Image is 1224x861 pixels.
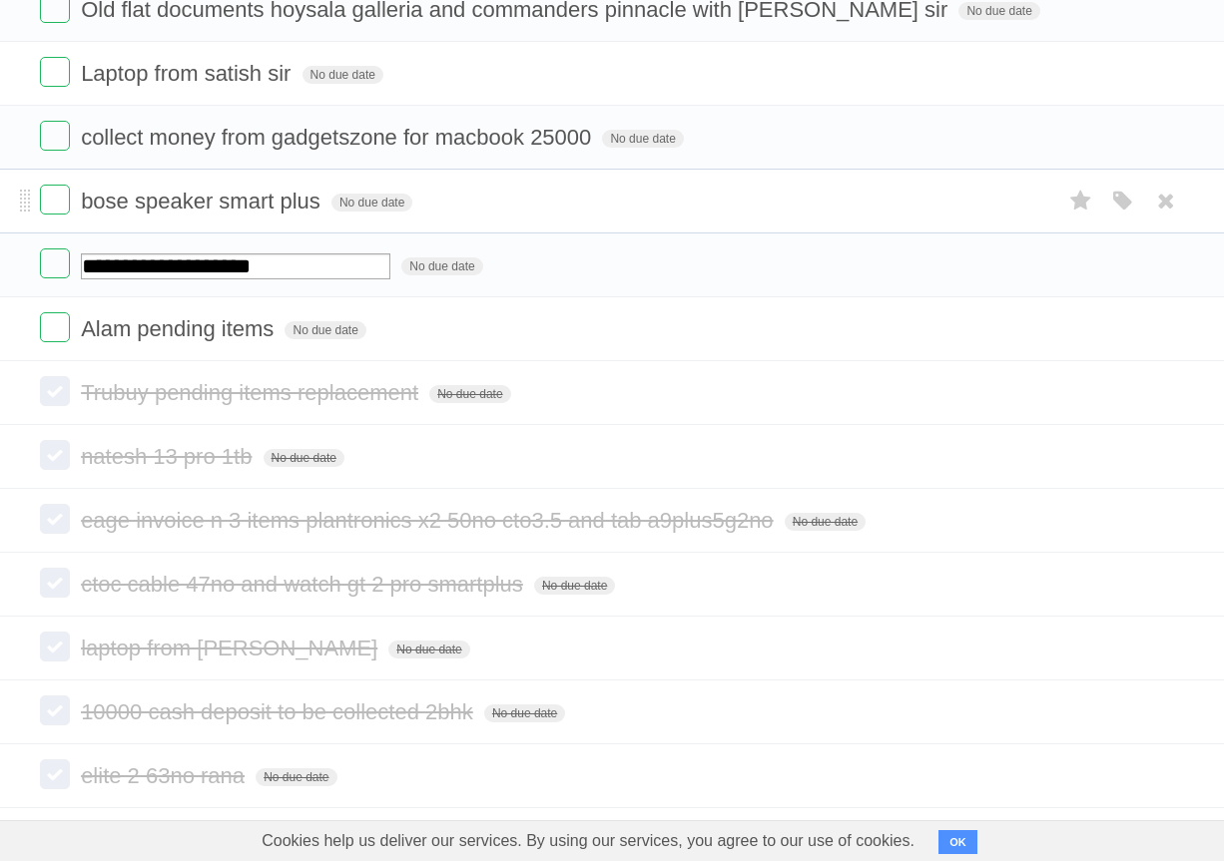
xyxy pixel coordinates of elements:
[81,763,250,788] span: elite 2 63no rana
[429,385,510,403] span: No due date
[1062,185,1100,217] label: Star task
[81,380,423,405] span: Trubuy pending items replacement
[285,321,365,339] span: No due date
[40,504,70,534] label: Done
[388,641,469,658] span: No due date
[40,185,70,215] label: Done
[331,194,412,212] span: No due date
[81,125,596,150] span: collect money from gadgetszone for macbook 25000
[40,632,70,661] label: Done
[81,61,296,86] span: Laptop from satish sir
[81,189,325,214] span: bose speaker smart plus
[303,66,383,84] span: No due date
[40,312,70,342] label: Done
[264,449,344,467] span: No due date
[958,2,1039,20] span: No due date
[81,316,279,341] span: Alam pending items
[40,376,70,406] label: Done
[40,57,70,87] label: Done
[484,704,565,722] span: No due date
[256,768,336,786] span: No due date
[81,508,778,533] span: eage invoice n 3 items plantronics x2 50no cto3.5 and tab a9plus5g2no
[785,513,866,531] span: No due date
[81,444,257,469] span: natesh 13 pro 1tb
[242,821,934,861] span: Cookies help us deliver our services. By using our services, you agree to our use of cookies.
[40,695,70,725] label: Done
[40,568,70,598] label: Done
[40,248,70,278] label: Done
[534,577,615,595] span: No due date
[40,440,70,470] label: Done
[938,830,977,854] button: OK
[81,636,382,660] span: laptop from [PERSON_NAME]
[401,257,482,275] span: No due date
[40,759,70,789] label: Done
[81,572,528,597] span: ctoc cable 47no and watch gt 2 pro smartplus
[602,130,683,148] span: No due date
[81,699,478,724] span: 10000 cash deposit to be collected 2bhk
[40,121,70,151] label: Done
